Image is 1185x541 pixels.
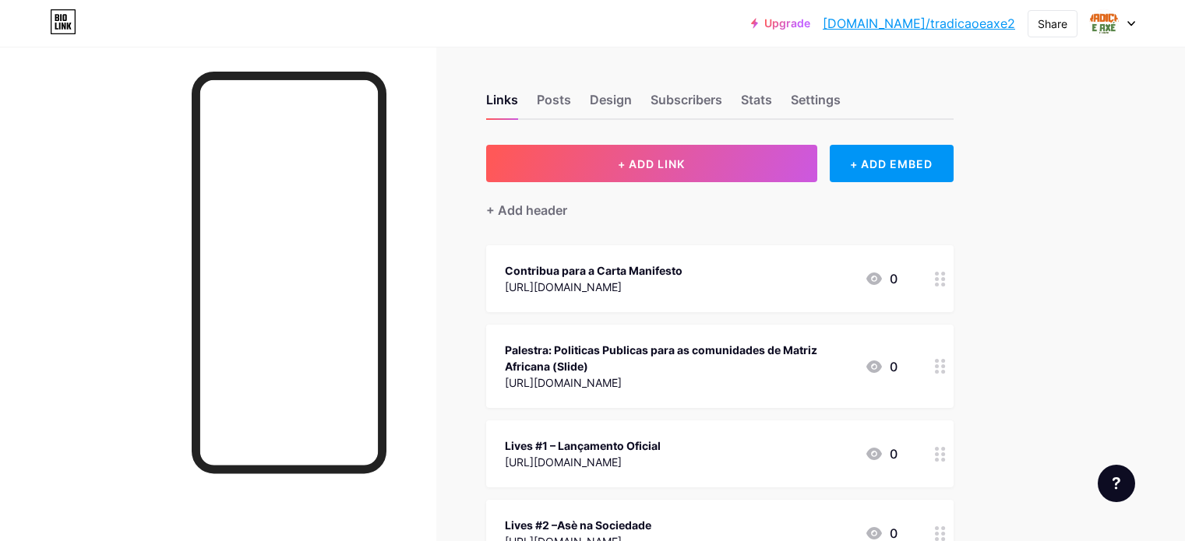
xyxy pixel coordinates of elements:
[486,201,567,220] div: + Add header
[505,342,852,374] div: Palestra: Politicas Publicas para as comunidades de Matriz Africana (Slide)
[618,157,685,170] span: + ADD LINK
[751,17,810,30] a: Upgrade
[865,269,898,288] div: 0
[791,90,841,118] div: Settings
[1038,16,1067,32] div: Share
[486,90,518,118] div: Links
[505,262,682,279] div: Contribua para a Carta Manifesto
[1089,9,1119,38] img: tradicaoeaxe2
[651,90,722,118] div: Subscribers
[590,90,632,118] div: Design
[505,437,661,454] div: Lives #1 – Lançamento Oficial
[823,14,1015,33] a: [DOMAIN_NAME]/tradicaoeaxe2
[830,145,954,182] div: + ADD EMBED
[505,279,682,295] div: [URL][DOMAIN_NAME]
[537,90,571,118] div: Posts
[505,517,651,533] div: Lives #2 –Asè na Sociedade
[865,357,898,376] div: 0
[741,90,772,118] div: Stats
[486,145,817,182] button: + ADD LINK
[505,374,852,391] div: [URL][DOMAIN_NAME]
[505,454,661,470] div: [URL][DOMAIN_NAME]
[865,444,898,463] div: 0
